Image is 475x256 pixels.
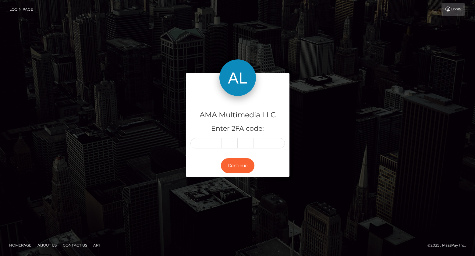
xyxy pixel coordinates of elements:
a: Contact Us [60,240,90,250]
div: © 2025 , MassPay Inc. [427,242,470,249]
a: Login [441,3,465,16]
a: Homepage [7,240,34,250]
h4: AMA Multimedia LLC [190,110,285,120]
a: API [91,240,102,250]
h5: Enter 2FA code: [190,124,285,133]
button: Continue [221,158,254,173]
img: AMA Multimedia LLC [219,59,256,96]
a: Login Page [9,3,33,16]
a: About Us [35,240,59,250]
